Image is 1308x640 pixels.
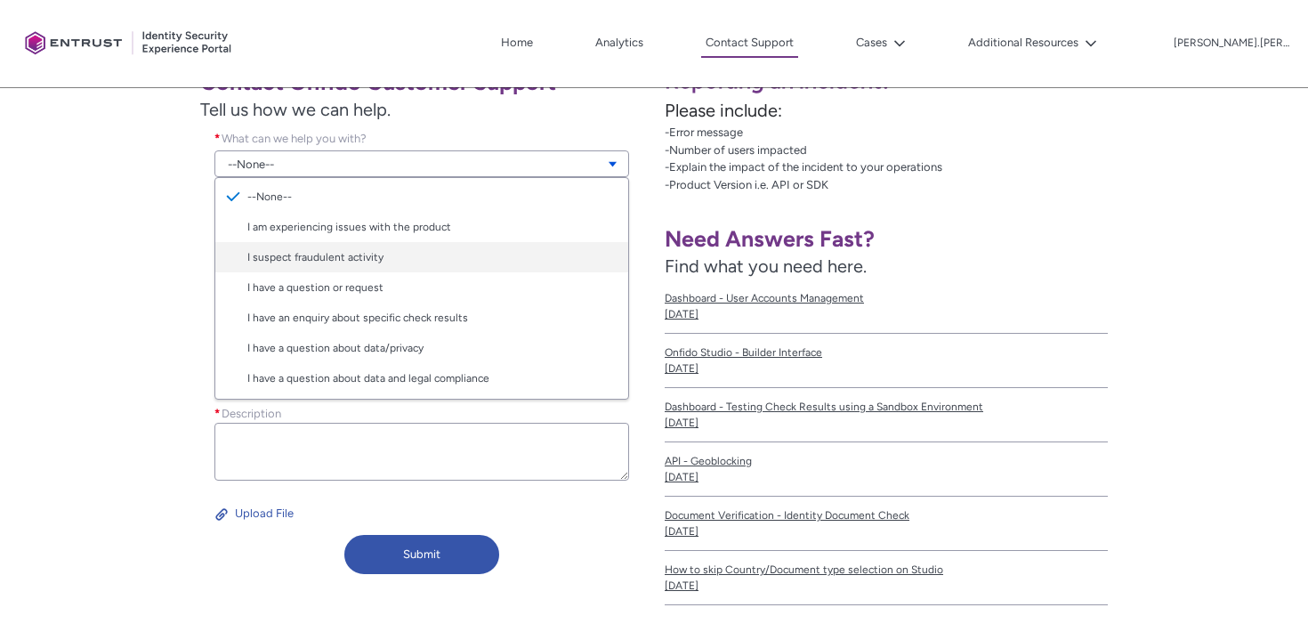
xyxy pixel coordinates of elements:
span: Description [222,407,281,420]
h1: Need Answers Fast? [665,225,1108,253]
span: API - Geoblocking [665,453,1108,469]
a: Analytics, opens in new tab [591,29,648,56]
span: Find what you need here. [665,255,867,277]
a: I have a question about data/privacy [215,333,628,363]
a: API - Geoblocking[DATE] [665,442,1108,497]
a: I have a question about data and legal compliance [215,363,628,393]
a: Document Verification - Identity Document Check[DATE] [665,497,1108,551]
span: Tell us how we can help. [200,96,643,123]
iframe: Qualified Messenger [1226,558,1308,640]
a: I have an enquiry about specific check results [215,303,628,333]
a: Dashboard - Testing Check Results using a Sandbox Environment[DATE] [665,388,1108,442]
span: Document Verification - Identity Document Check [665,507,1108,523]
lightning-formatted-date-time: [DATE] [665,308,698,320]
a: --None-- [214,150,629,177]
lightning-formatted-date-time: [DATE] [665,579,698,592]
span: How to skip Country/Document type selection on Studio [665,562,1108,578]
lightning-formatted-date-time: [DATE] [665,471,698,483]
a: --None-- [215,182,628,212]
button: Additional Resources [964,29,1102,56]
span: Onfido Studio - Builder Interface [665,344,1108,361]
p: -Error message -Number of users impacted -Explain the impact of the incident to your operations -... [665,124,1297,193]
textarea: required [214,423,629,481]
a: Home [497,29,537,56]
a: I suspect fraudulent activity [215,242,628,272]
lightning-formatted-date-time: [DATE] [665,525,698,538]
lightning-formatted-date-time: [DATE] [665,362,698,375]
a: Dashboard - User Accounts Management[DATE] [665,279,1108,334]
span: required [214,405,222,423]
button: Upload File [214,499,295,528]
span: Dashboard - Testing Check Results using a Sandbox Environment [665,399,1108,415]
a: I am experiencing issues with the product [215,212,628,242]
lightning-formatted-date-time: [DATE] [665,417,698,429]
button: Cases [852,29,910,56]
span: What can we help you with? [222,132,367,145]
a: I have a question or request [215,272,628,303]
p: [PERSON_NAME].[PERSON_NAME] [1174,37,1289,50]
span: required [214,130,222,148]
a: Contact Support [701,29,798,58]
a: I need assistance with my invoice or contract [215,393,628,424]
a: Onfido Studio - Builder Interface[DATE] [665,334,1108,388]
a: How to skip Country/Document type selection on Studio[DATE] [665,551,1108,605]
span: Dashboard - User Accounts Management [665,290,1108,306]
button: Submit [344,535,499,574]
p: Please include: [665,97,1297,124]
button: User Profile hank.hsu [1173,33,1290,51]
